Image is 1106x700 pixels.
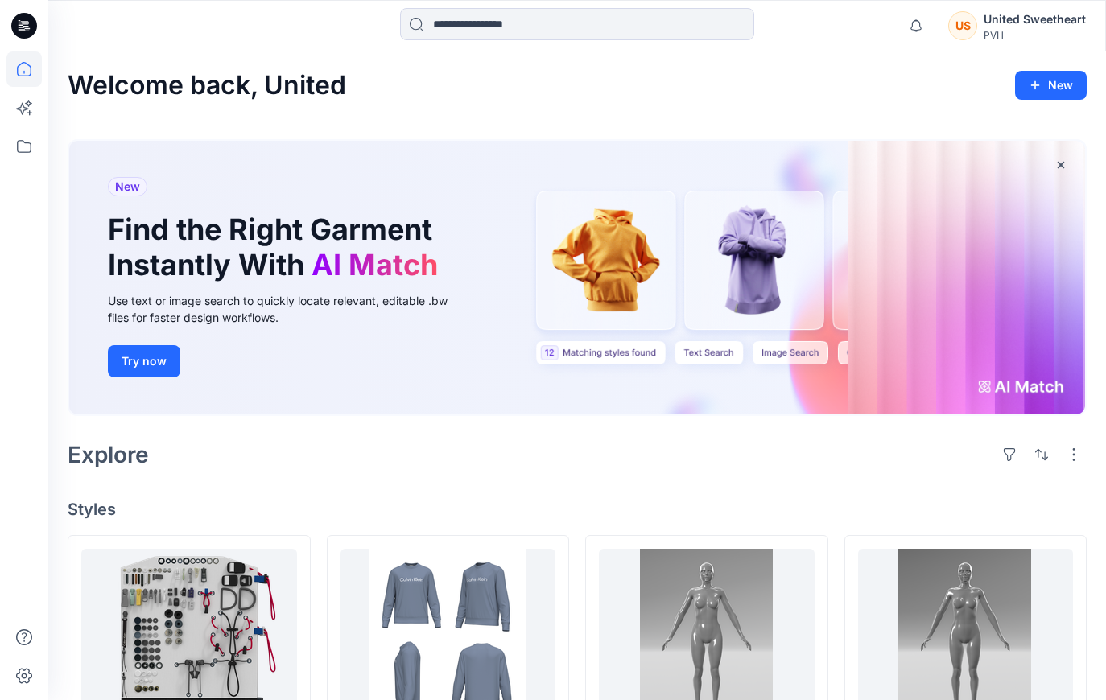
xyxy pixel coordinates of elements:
h2: Explore [68,442,149,467]
h2: Welcome back, United [68,71,346,101]
div: US [948,11,977,40]
div: PVH [984,29,1086,41]
div: United Sweetheart [984,10,1086,29]
h1: Find the Right Garment Instantly With [108,212,446,282]
button: New [1015,71,1087,100]
button: Try now [108,345,180,377]
h4: Styles [68,500,1087,519]
span: AI Match [312,247,438,282]
span: New [115,177,140,196]
div: Use text or image search to quickly locate relevant, editable .bw files for faster design workflows. [108,292,470,326]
